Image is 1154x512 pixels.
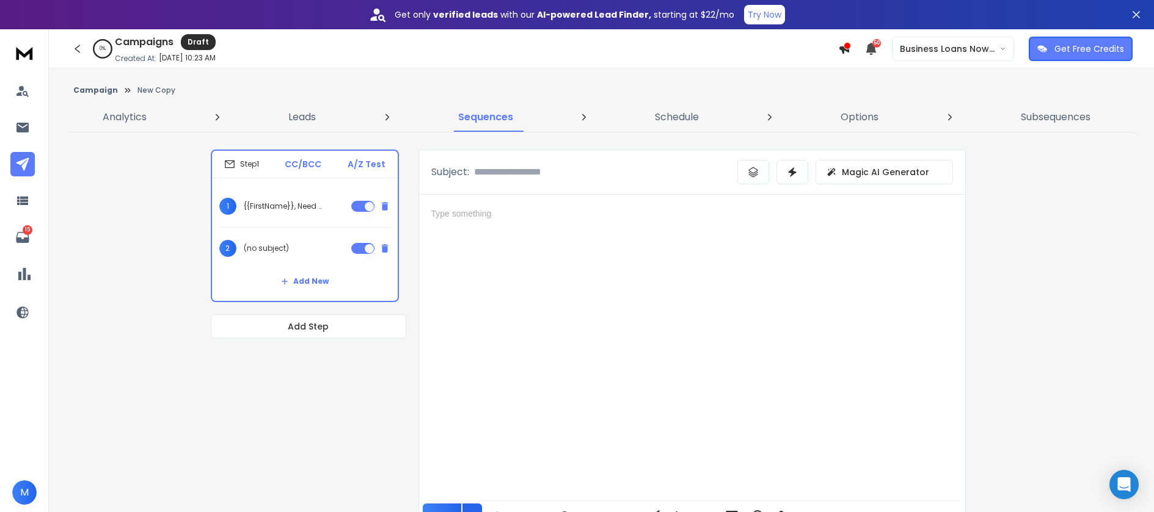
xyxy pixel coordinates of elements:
[1109,470,1139,499] div: Open Intercom Messenger
[842,166,929,178] p: Magic AI Generator
[211,314,406,339] button: Add Step
[244,243,289,253] p: (no subject)
[872,39,881,48] span: 50
[1029,37,1133,61] button: Get Free Credits
[458,110,513,124] p: Sequences
[648,103,706,132] a: Schedule
[219,198,236,215] span: 1
[100,45,106,52] p: 0 %
[181,34,216,50] div: Draft
[211,150,399,302] li: Step1CC/BCCA/Z Test1{{FirstName}}, Need Easy Access To Working Capital?2(no subject)Add New
[1021,110,1090,124] p: Subsequences
[900,43,999,55] p: Business Loans Now ([PERSON_NAME])
[748,9,781,21] p: Try Now
[137,85,175,95] p: New Copy
[1013,103,1098,132] a: Subsequences
[115,35,173,49] h1: Campaigns
[431,165,469,179] p: Subject:
[281,103,323,132] a: Leads
[244,201,322,211] p: {{FirstName}}, Need Easy Access To Working Capital?
[115,54,156,63] p: Created At:
[271,269,338,294] button: Add New
[833,103,886,132] a: Options
[224,159,259,170] div: Step 1
[433,9,498,21] strong: verified leads
[655,110,699,124] p: Schedule
[451,103,520,132] a: Sequences
[841,110,878,124] p: Options
[95,103,154,132] a: Analytics
[816,160,953,184] button: Magic AI Generator
[219,240,236,257] span: 2
[395,9,734,21] p: Get only with our starting at $22/mo
[348,158,385,170] p: A/Z Test
[103,110,147,124] p: Analytics
[744,5,785,24] button: Try Now
[537,9,651,21] strong: AI-powered Lead Finder,
[159,53,216,63] p: [DATE] 10:23 AM
[1054,43,1124,55] p: Get Free Credits
[23,225,32,235] p: 15
[12,480,37,505] button: M
[10,225,35,250] a: 15
[73,85,118,95] button: Campaign
[285,158,321,170] p: CC/BCC
[288,110,316,124] p: Leads
[12,41,37,64] img: logo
